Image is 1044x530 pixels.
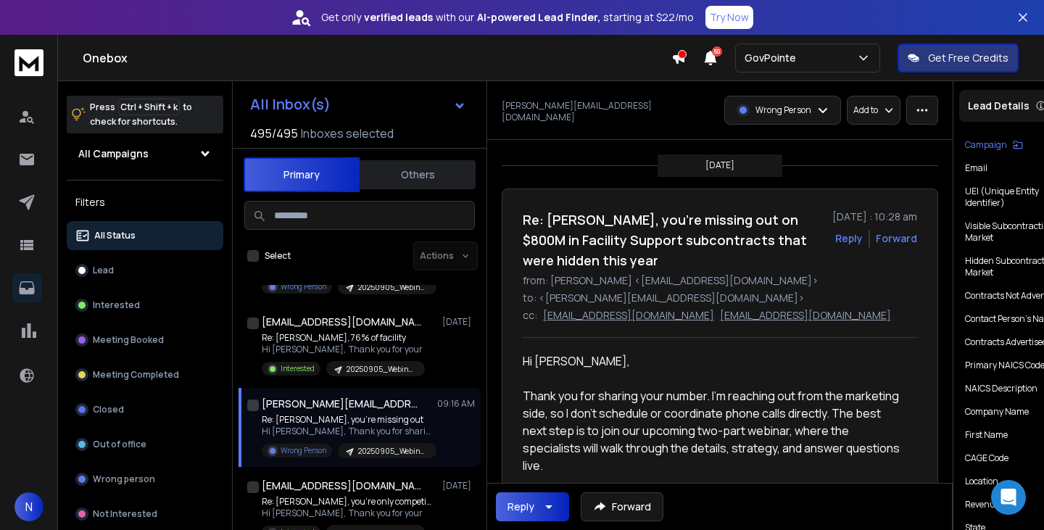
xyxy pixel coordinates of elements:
[965,406,1029,418] p: Company Name
[67,430,223,459] button: Out of office
[710,10,749,25] p: Try Now
[437,398,475,410] p: 09:16 AM
[262,508,436,519] p: Hi [PERSON_NAME], Thank you for your
[281,363,315,374] p: Interested
[14,49,43,76] img: logo
[93,334,164,346] p: Meeting Booked
[78,146,149,161] h1: All Campaigns
[90,100,192,129] p: Press to check for shortcuts.
[364,10,433,25] strong: verified leads
[94,230,136,241] p: All Status
[67,256,223,285] button: Lead
[67,500,223,529] button: Not Interested
[250,125,298,142] span: 495 / 495
[705,160,734,171] p: [DATE]
[118,99,180,115] span: Ctrl + Shift + k
[965,383,1037,394] p: NAICS Description
[347,364,416,375] p: 20250905_Webinar-[PERSON_NAME](0910-11)-Nationwide Facility Support Contracts
[853,104,878,116] p: Add to
[496,492,569,521] button: Reply
[835,231,863,246] button: Reply
[321,10,694,25] p: Get only with our starting at $22/mo
[67,360,223,389] button: Meeting Completed
[281,281,326,292] p: Wrong Person
[523,308,537,323] p: cc:
[523,210,824,270] h1: Re: [PERSON_NAME], you’re missing out on $800M in Facility Support subcontracts that were hidden ...
[442,480,475,492] p: [DATE]
[262,332,425,344] p: Re: [PERSON_NAME], 76% of facility
[262,426,436,437] p: Hi [PERSON_NAME], Thank you for sharing
[898,44,1019,73] button: Get Free Credits
[262,344,425,355] p: Hi [PERSON_NAME], Thank you for your
[262,397,421,411] h1: [PERSON_NAME][EMAIL_ADDRESS][DOMAIN_NAME]
[67,139,223,168] button: All Campaigns
[360,159,476,191] button: Others
[965,139,1007,151] p: Campaign
[281,445,326,456] p: Wrong Person
[358,446,428,457] p: 20250905_Webinar-[PERSON_NAME](0910-11)-Nationwide Facility Support Contracts
[358,282,428,293] p: 20250905_Webinar-[PERSON_NAME](0910-11)-Nationwide Facility Support Contracts
[705,6,753,29] button: Try Now
[720,308,891,323] p: [EMAIL_ADDRESS][DOMAIN_NAME]
[67,291,223,320] button: Interested
[965,429,1008,441] p: First Name
[93,299,140,311] p: Interested
[965,476,998,487] p: location
[262,315,421,329] h1: [EMAIL_ADDRESS][DOMAIN_NAME]
[928,51,1008,65] p: Get Free Credits
[250,97,331,112] h1: All Inbox(s)
[239,90,478,119] button: All Inbox(s)
[301,125,394,142] h3: Inboxes selected
[67,465,223,494] button: Wrong person
[965,452,1008,464] p: CAGE code
[523,291,917,305] p: to: <[PERSON_NAME][EMAIL_ADDRESS][DOMAIN_NAME]>
[745,51,802,65] p: GovPointe
[442,316,475,328] p: [DATE]
[991,480,1026,515] div: Open Intercom Messenger
[502,100,716,123] p: [PERSON_NAME][EMAIL_ADDRESS][DOMAIN_NAME]
[262,496,436,508] p: Re: [PERSON_NAME], you’re only competing
[244,157,360,192] button: Primary
[507,500,534,514] div: Reply
[965,162,987,174] p: Email
[712,46,722,57] span: 50
[93,508,157,520] p: Not Interested
[67,326,223,355] button: Meeting Booked
[965,139,1023,151] button: Campaign
[523,273,917,288] p: from: [PERSON_NAME] <[EMAIL_ADDRESS][DOMAIN_NAME]>
[755,104,811,116] p: Wrong Person
[477,10,600,25] strong: AI-powered Lead Finder,
[876,231,917,246] div: Forward
[93,439,146,450] p: Out of office
[67,221,223,250] button: All Status
[265,250,291,262] label: Select
[262,479,421,493] h1: [EMAIL_ADDRESS][DOMAIN_NAME]
[581,492,663,521] button: Forward
[93,265,114,276] p: Lead
[262,414,436,426] p: Re: [PERSON_NAME], you’re missing out
[965,499,1000,510] p: Revenue
[93,369,179,381] p: Meeting Completed
[83,49,671,67] h1: Onebox
[968,99,1029,113] p: Lead Details
[93,404,124,415] p: Closed
[543,308,714,323] p: [EMAIL_ADDRESS][DOMAIN_NAME]
[14,492,43,521] button: N
[67,192,223,212] h3: Filters
[67,395,223,424] button: Closed
[832,210,917,224] p: [DATE] : 10:28 am
[93,473,155,485] p: Wrong person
